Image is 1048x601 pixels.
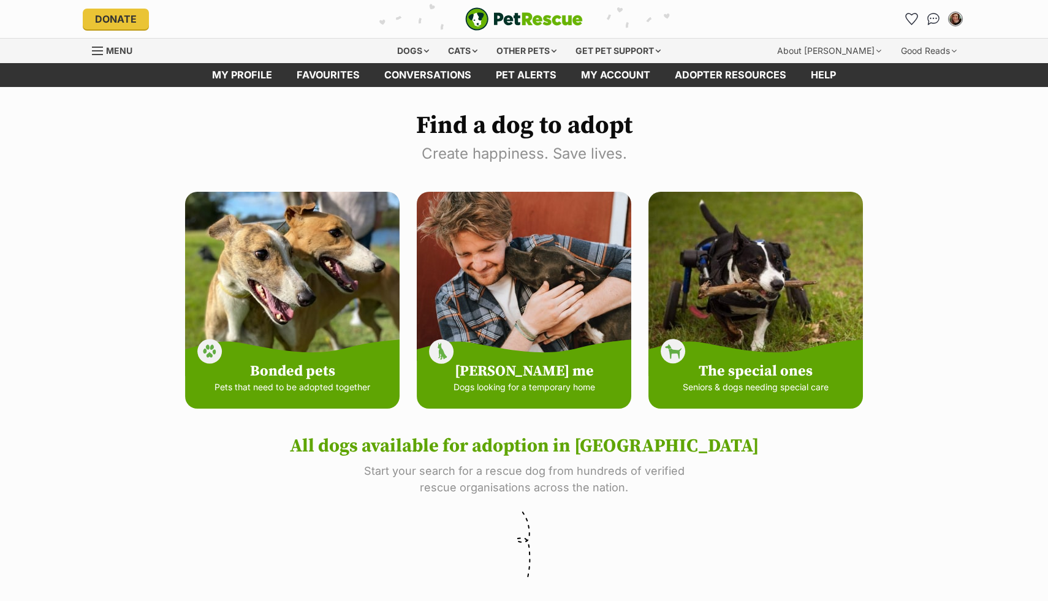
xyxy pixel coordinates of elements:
a: The special ones Seniors & dogs needing special care [648,192,863,409]
h2: All dogs available for adoption in [GEOGRAPHIC_DATA] [92,433,956,459]
img: special-3d9b6f612bfec360051452426605879251ebf06e2ecb88e30bfb5adf4dcd1c03.jpg [648,192,866,376]
img: paw-icon-84bed77d09fb914cffc251078622fb7369031ab84d2fe38dee63048d704678be.svg [197,339,222,364]
a: Help [799,63,848,87]
span: Menu [106,45,132,56]
a: [PERSON_NAME] me Dogs looking for a temporary home [417,192,631,409]
a: Favourites [902,9,921,29]
a: Favourites [284,63,372,87]
div: Get pet support [567,39,669,63]
ul: Account quick links [902,9,965,29]
img: christine gentilcore profile pic [949,13,962,25]
a: Menu [92,39,141,61]
a: My profile [200,63,284,87]
p: Start your search for a rescue dog from hundreds of verified rescue organisations across the nation. [346,463,702,496]
p: Seniors & dogs needing special care [664,380,848,393]
h4: The special ones [664,363,848,380]
img: foster-ec921567d319eec529ff9f57a306ae270f5a703abf27464e9da9f131ff16d9b7.jpg [417,192,634,361]
a: My account [569,63,663,87]
a: Conversations [924,9,943,29]
div: Good Reads [892,39,965,63]
img: bonded-dogs-b006315c31c9b211bb1e7e9a714ecad40fdd18a14aeab739730c78b7e0014a72.jpg [185,192,402,376]
img: squiggle-db15b0bacbdfd15e4a9a24da79bb69ebeace92753a0218ce96ed1e2689165726.svg [512,511,536,582]
a: Pet alerts [484,63,569,87]
a: Donate [83,9,149,29]
p: Create happiness. Save lives. [92,143,956,165]
a: conversations [372,63,484,87]
h4: Bonded pets [200,363,384,380]
a: PetRescue [465,7,583,31]
h1: Find a dog to adopt [92,112,956,140]
p: Pets that need to be adopted together [200,380,384,393]
h4: [PERSON_NAME] me [432,363,616,380]
img: dog-icon-9313adf90434caa40bfe3b267f8cdb536fabc51becc7e4e1871fbb1b0423b4ff.svg [661,339,686,364]
div: Dogs [389,39,438,63]
button: My account [946,9,965,29]
img: chat-41dd97257d64d25036548639549fe6c8038ab92f7586957e7f3b1b290dea8141.svg [927,13,940,25]
img: foster-icon-86d20cb338e9511583ef8537788efa7dd3afce5825c3996ef4cd0808cb954894.svg [429,339,454,364]
div: Other pets [488,39,565,63]
p: Dogs looking for a temporary home [432,380,616,393]
img: logo-e224e6f780fb5917bec1dbf3a21bbac754714ae5b6737aabdf751b685950b380.svg [465,7,583,31]
a: Bonded pets Pets that need to be adopted together [185,192,400,409]
div: Cats [439,39,486,63]
div: About [PERSON_NAME] [769,39,890,63]
a: Adopter resources [663,63,799,87]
